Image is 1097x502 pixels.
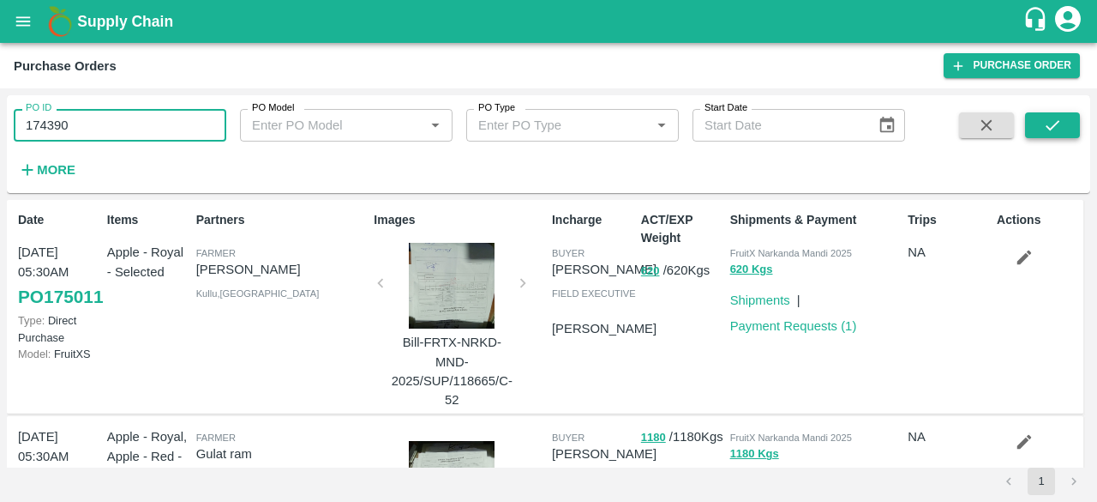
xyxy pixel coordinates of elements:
[14,155,80,184] button: More
[18,314,45,327] span: Type:
[196,288,320,299] span: Kullu , [GEOGRAPHIC_DATA]
[18,281,103,312] a: PO175011
[692,109,864,142] input: Start Date
[252,101,295,115] label: PO Model
[790,284,800,310] div: |
[245,114,419,136] input: Enter PO Model
[552,319,656,338] p: [PERSON_NAME]
[387,333,516,409] p: Bill-FRTX-NRKD-MND-2025/SUP/118665/C-52
[26,101,51,115] label: PO ID
[471,114,645,136] input: Enter PO Type
[552,211,634,229] p: Incharge
[730,293,790,307] a: Shipments
[1052,3,1083,39] div: account of current user
[730,445,779,464] button: 1180 Kgs
[997,211,1079,229] p: Actions
[478,101,515,115] label: PO Type
[424,114,447,136] button: Open
[43,4,77,39] img: logo
[552,248,584,258] span: buyer
[908,427,990,446] p: NA
[650,114,673,136] button: Open
[18,346,100,362] p: FruitXS
[730,319,857,333] a: Payment Requests (1)
[908,211,990,229] p: Trips
[1022,6,1052,37] div: customer-support
[18,312,100,345] p: Direct Purchase
[77,13,173,30] b: Supply Chain
[18,466,103,497] a: PO175010
[992,468,1090,495] nav: pagination navigation
[730,248,852,258] span: FruitX Narkanda Mandi 2025
[641,261,723,281] p: / 620 Kgs
[641,211,723,247] p: ACT/EXP Weight
[77,9,1022,33] a: Supply Chain
[552,432,584,443] span: buyer
[196,432,236,443] span: Farmer
[196,445,368,463] p: Gulat ram
[641,427,723,447] p: / 1180 Kgs
[871,109,903,142] button: Choose date
[374,211,545,229] p: Images
[14,109,226,142] input: Enter PO ID
[18,348,51,360] span: Model:
[730,260,773,280] button: 620 Kgs
[730,432,852,443] span: FruitX Narkanda Mandi 2025
[641,428,666,448] button: 1180
[196,260,368,279] p: [PERSON_NAME]
[1028,468,1055,495] button: page 1
[18,211,100,229] p: Date
[14,55,117,77] div: Purchase Orders
[37,163,75,177] strong: More
[18,243,100,281] p: [DATE] 05:30AM
[552,445,656,463] p: [PERSON_NAME]
[704,101,747,115] label: Start Date
[908,243,990,262] p: NA
[18,427,100,466] p: [DATE] 05:30AM
[552,288,636,299] span: field executive
[107,211,189,229] p: Items
[552,260,656,279] p: [PERSON_NAME]
[944,53,1080,78] a: Purchase Order
[196,248,236,258] span: Farmer
[107,243,189,281] p: Apple - Royal - Selected
[641,262,660,281] button: 620
[730,211,902,229] p: Shipments & Payment
[3,2,43,41] button: open drawer
[196,211,368,229] p: Partners
[107,427,189,485] p: Apple - Royal, Apple - Red - Golden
